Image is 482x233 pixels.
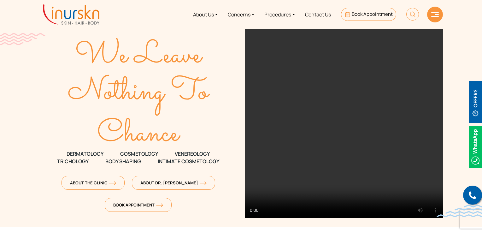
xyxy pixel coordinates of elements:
a: Concerns [223,3,259,26]
span: TRICHOLOGY [57,158,89,165]
text: We Leave [75,33,203,79]
img: HeaderSearch [406,8,419,21]
span: About Dr. [PERSON_NAME] [140,180,207,186]
span: About The Clinic [70,180,116,186]
span: COSMETOLOGY [120,150,158,158]
a: About Dr. [PERSON_NAME]orange-arrow [132,176,215,190]
img: orange-arrow [109,181,116,185]
span: Book Appointment [352,11,393,17]
text: Nothing To [68,69,210,116]
span: Body Shaping [105,158,141,165]
span: DERMATOLOGY [67,150,103,158]
img: Whatsappicon [469,126,482,168]
span: Intimate Cosmetology [158,158,219,165]
span: VENEREOLOGY [175,150,210,158]
img: offerBt [469,81,482,123]
text: Chance [97,111,181,158]
a: About Us [188,3,223,26]
a: Book Appointmentorange-arrow [105,198,172,212]
img: bluewave [437,205,482,217]
img: orange-arrow [156,203,163,207]
span: Book Appointment [113,202,163,208]
a: Procedures [259,3,300,26]
img: inurskn-logo [43,4,99,25]
img: hamLine.svg [431,12,439,17]
a: Whatsappicon [469,143,482,150]
a: About The Clinicorange-arrow [62,176,125,190]
a: Book Appointment [341,8,396,21]
img: orange-arrow [200,181,207,185]
a: Contact Us [300,3,336,26]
